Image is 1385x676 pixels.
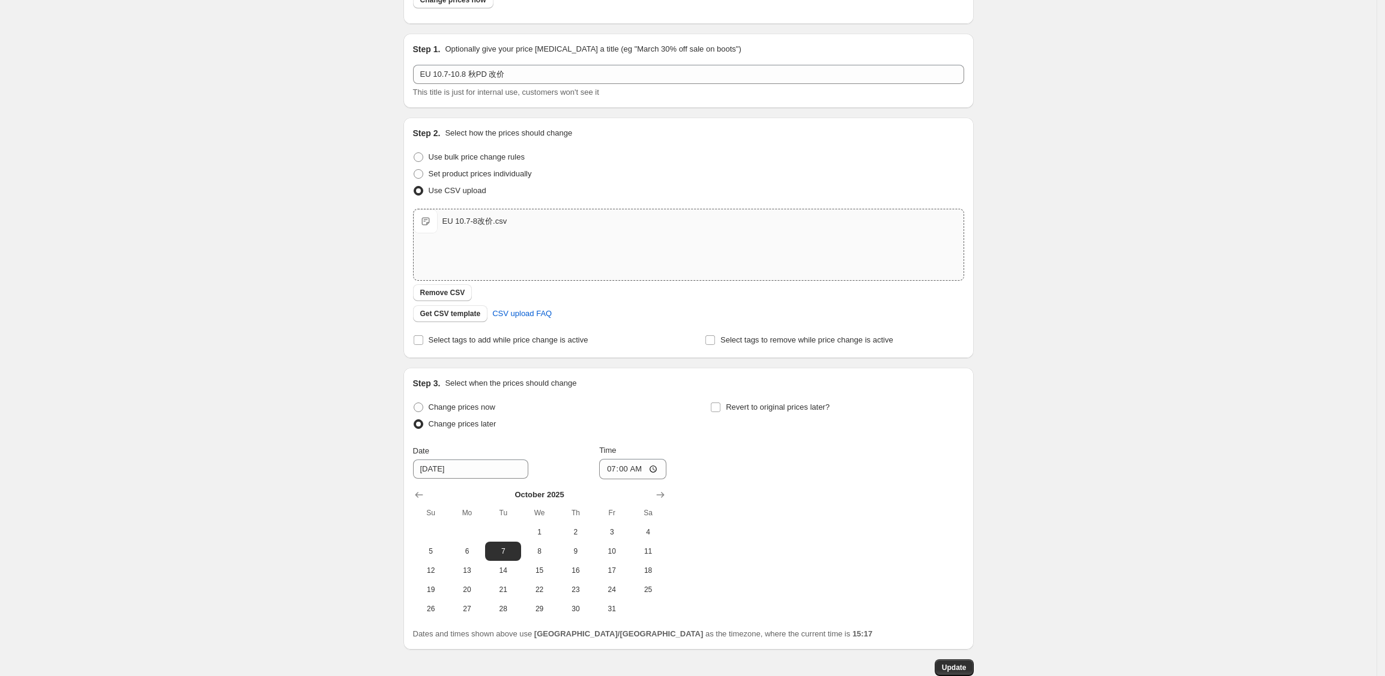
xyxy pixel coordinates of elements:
[635,508,661,518] span: Sa
[521,503,557,522] th: Wednesday
[449,561,485,580] button: Monday October 13 2025
[599,459,666,479] input: 12:00
[413,43,441,55] h2: Step 1.
[413,377,441,389] h2: Step 3.
[935,659,974,676] button: Update
[594,522,630,542] button: Friday October 3 2025
[485,503,521,522] th: Tuesday
[521,561,557,580] button: Wednesday October 15 2025
[418,604,444,614] span: 26
[445,127,572,139] p: Select how the prices should change
[635,527,661,537] span: 4
[558,542,594,561] button: Thursday October 9 2025
[454,508,480,518] span: Mo
[599,508,625,518] span: Fr
[599,446,616,455] span: Time
[413,127,441,139] h2: Step 2.
[630,561,666,580] button: Saturday October 18 2025
[599,527,625,537] span: 3
[630,522,666,542] button: Saturday October 4 2025
[413,599,449,618] button: Sunday October 26 2025
[558,522,594,542] button: Thursday October 2 2025
[594,542,630,561] button: Friday October 10 2025
[490,546,516,556] span: 7
[454,604,480,614] span: 27
[563,508,589,518] span: Th
[413,580,449,599] button: Sunday October 19 2025
[599,546,625,556] span: 10
[429,419,496,428] span: Change prices later
[599,566,625,575] span: 17
[429,335,588,344] span: Select tags to add while price change is active
[418,508,444,518] span: Su
[526,527,552,537] span: 1
[420,288,465,298] span: Remove CSV
[490,604,516,614] span: 28
[413,503,449,522] th: Sunday
[534,629,703,638] b: [GEOGRAPHIC_DATA]/[GEOGRAPHIC_DATA]
[594,503,630,522] th: Friday
[563,604,589,614] span: 30
[526,546,552,556] span: 8
[558,503,594,522] th: Thursday
[485,599,521,618] button: Tuesday October 28 2025
[630,542,666,561] button: Saturday October 11 2025
[418,585,444,594] span: 19
[521,522,557,542] button: Wednesday October 1 2025
[454,566,480,575] span: 13
[442,215,507,227] div: EU 10.7-8改价.csv
[418,566,444,575] span: 12
[492,308,552,320] span: CSV upload FAQ
[563,566,589,575] span: 16
[594,599,630,618] button: Friday October 31 2025
[558,561,594,580] button: Thursday October 16 2025
[594,580,630,599] button: Friday October 24 2025
[418,546,444,556] span: 5
[526,585,552,594] span: 22
[526,508,552,518] span: We
[449,503,485,522] th: Monday
[521,542,557,561] button: Wednesday October 8 2025
[594,561,630,580] button: Friday October 17 2025
[429,186,486,195] span: Use CSV upload
[454,546,480,556] span: 6
[852,629,872,638] b: 15:17
[652,486,669,503] button: Show next month, November 2025
[558,580,594,599] button: Thursday October 23 2025
[726,402,830,411] span: Revert to original prices later?
[526,566,552,575] span: 15
[449,542,485,561] button: Monday October 6 2025
[521,599,557,618] button: Wednesday October 29 2025
[942,663,967,672] span: Update
[526,604,552,614] span: 29
[445,43,741,55] p: Optionally give your price [MEDICAL_DATA] a title (eg "March 30% off sale on boots")
[413,284,472,301] button: Remove CSV
[563,546,589,556] span: 9
[521,580,557,599] button: Wednesday October 22 2025
[413,561,449,580] button: Sunday October 12 2025
[454,585,480,594] span: 20
[485,542,521,561] button: Tuesday October 7 2025
[599,604,625,614] span: 31
[485,304,559,323] a: CSV upload FAQ
[429,402,495,411] span: Change prices now
[485,580,521,599] button: Tuesday October 21 2025
[413,629,873,638] span: Dates and times shown above use as the timezone, where the current time is
[413,305,488,322] button: Get CSV template
[630,580,666,599] button: Saturday October 25 2025
[413,459,528,479] input: 9/28/2025
[490,508,516,518] span: Tu
[413,446,429,455] span: Date
[413,65,964,84] input: 30% off holiday sale
[413,542,449,561] button: Sunday October 5 2025
[490,566,516,575] span: 14
[635,546,661,556] span: 11
[449,599,485,618] button: Monday October 27 2025
[599,585,625,594] span: 24
[635,585,661,594] span: 25
[445,377,576,389] p: Select when the prices should change
[449,580,485,599] button: Monday October 20 2025
[563,527,589,537] span: 2
[420,309,481,319] span: Get CSV template
[563,585,589,594] span: 23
